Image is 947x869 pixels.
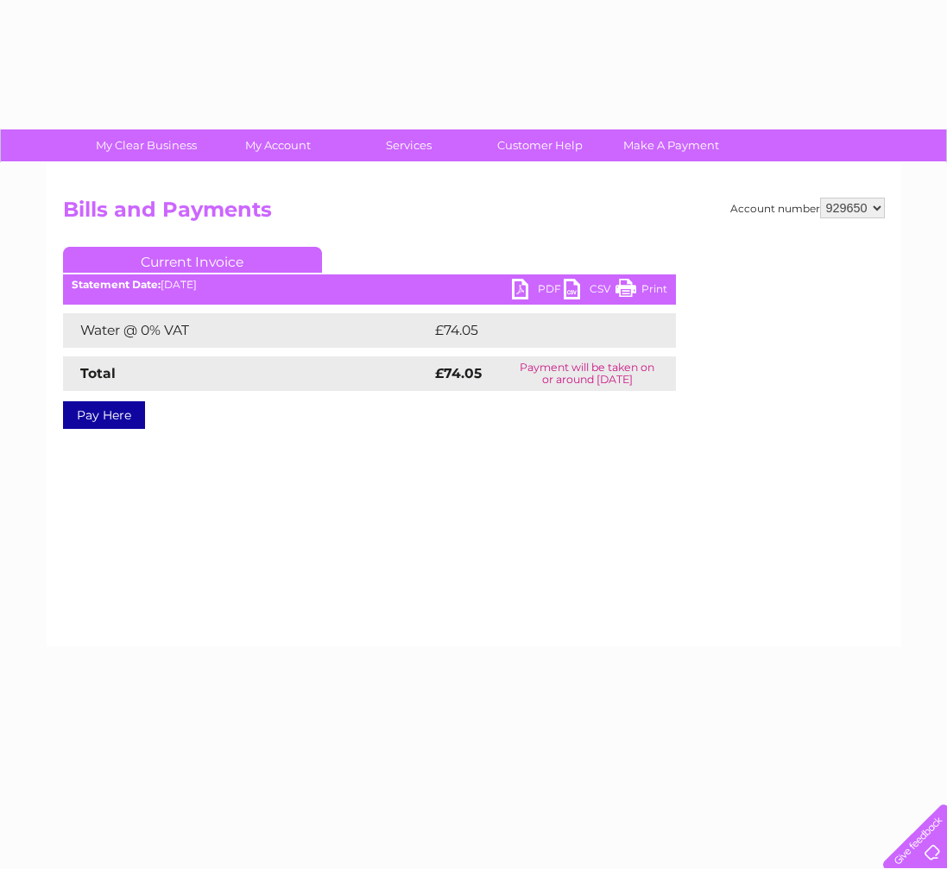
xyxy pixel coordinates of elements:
td: £74.05 [431,313,641,348]
a: Customer Help [469,129,611,161]
strong: £74.05 [435,365,482,381]
strong: Total [80,365,116,381]
a: Services [338,129,480,161]
td: Water @ 0% VAT [63,313,431,348]
a: CSV [564,279,616,304]
a: Pay Here [63,401,145,429]
h2: Bills and Payments [63,198,885,230]
div: Account number [730,198,885,218]
td: Payment will be taken on or around [DATE] [499,356,676,391]
a: Current Invoice [63,247,322,273]
a: PDF [512,279,564,304]
b: Statement Date: [72,278,161,291]
a: Print [616,279,667,304]
div: [DATE] [63,279,676,291]
a: My Account [206,129,349,161]
a: My Clear Business [75,129,218,161]
a: Make A Payment [600,129,742,161]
